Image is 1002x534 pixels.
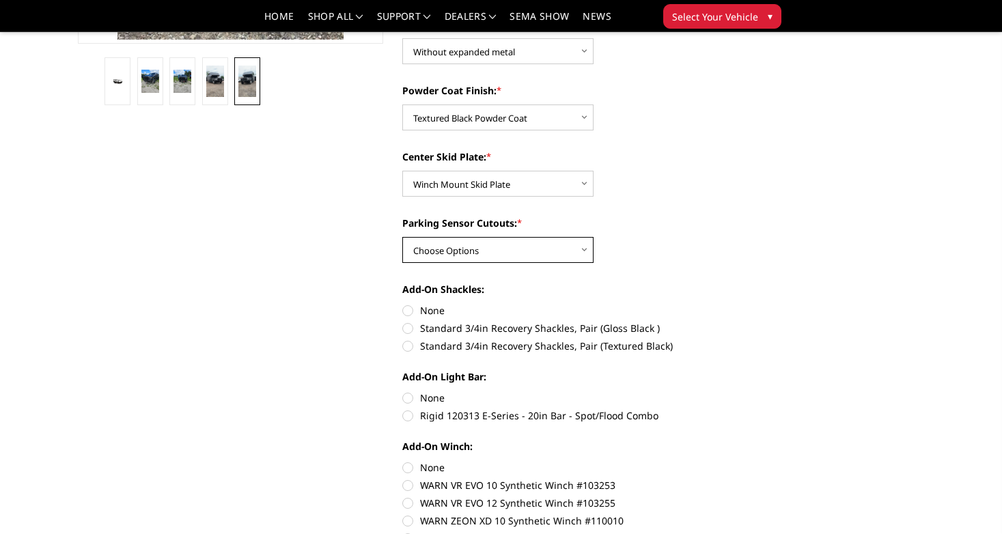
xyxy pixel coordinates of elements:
[402,321,708,335] label: Standard 3/4in Recovery Shackles, Pair (Gloss Black )
[510,12,569,31] a: SEMA Show
[109,77,126,85] img: 2019-2026 Ram 2500-3500 - T2 Series - Extreme Front Bumper (receiver or winch)
[402,391,708,405] label: None
[402,282,708,296] label: Add-On Shackles:
[141,70,159,93] img: 2019-2026 Ram 2500-3500 - T2 Series - Extreme Front Bumper (receiver or winch)
[672,10,758,24] span: Select Your Vehicle
[402,303,708,318] label: None
[377,12,431,31] a: Support
[663,4,781,29] button: Select Your Vehicle
[402,150,708,164] label: Center Skid Plate:
[402,369,708,384] label: Add-On Light Bar:
[308,12,363,31] a: shop all
[402,408,708,423] label: Rigid 120313 E-Series - 20in Bar - Spot/Flood Combo
[402,216,708,230] label: Parking Sensor Cutouts:
[238,66,256,96] img: 2019-2026 Ram 2500-3500 - T2 Series - Extreme Front Bumper (receiver or winch)
[402,439,708,453] label: Add-On Winch:
[402,496,708,510] label: WARN VR EVO 12 Synthetic Winch #103255
[264,12,294,31] a: Home
[445,12,497,31] a: Dealers
[402,339,708,353] label: Standard 3/4in Recovery Shackles, Pair (Textured Black)
[768,9,773,23] span: ▾
[402,83,708,98] label: Powder Coat Finish:
[583,12,611,31] a: News
[206,66,224,96] img: 2019-2026 Ram 2500-3500 - T2 Series - Extreme Front Bumper (receiver or winch)
[173,70,191,93] img: 2019-2026 Ram 2500-3500 - T2 Series - Extreme Front Bumper (receiver or winch)
[402,514,708,528] label: WARN ZEON XD 10 Synthetic Winch #110010
[402,478,708,492] label: WARN VR EVO 10 Synthetic Winch #103253
[402,460,708,475] label: None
